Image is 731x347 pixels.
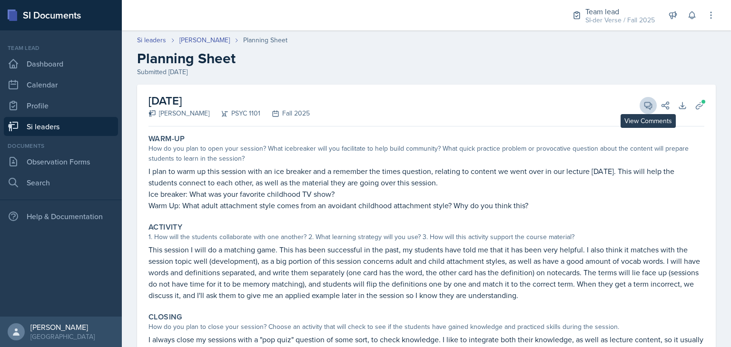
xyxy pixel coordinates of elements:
label: Closing [148,312,182,322]
div: [PERSON_NAME] [30,322,95,332]
div: 1. How will the students collaborate with one another? 2. What learning strategy will you use? 3.... [148,232,704,242]
div: Fall 2025 [260,108,310,118]
div: Documents [4,142,118,150]
div: Team lead [4,44,118,52]
a: Si leaders [4,117,118,136]
p: Warm Up: What adult attachment style comes from an avoidant childhood attachment style? Why do yo... [148,200,704,211]
div: PSYC 1101 [209,108,260,118]
div: SI-der Verse / Fall 2025 [585,15,655,25]
div: Help & Documentation [4,207,118,226]
p: I plan to warm up this session with an ice breaker and a remember the times question, relating to... [148,165,704,188]
a: [PERSON_NAME] [179,35,230,45]
div: Submitted [DATE] [137,67,716,77]
a: Search [4,173,118,192]
h2: Planning Sheet [137,50,716,67]
div: [PERSON_NAME] [148,108,209,118]
p: Ice breaker: What was your favorite childhood TV show? [148,188,704,200]
label: Warm-Up [148,134,185,144]
button: View Comments [640,97,657,114]
div: How do you plan to close your session? Choose an activity that will check to see if the students ... [148,322,704,332]
a: Dashboard [4,54,118,73]
label: Activity [148,222,182,232]
a: Si leaders [137,35,166,45]
p: This session I will do a matching game. This has been successful in the past, my students have to... [148,244,704,301]
a: Profile [4,96,118,115]
div: Team lead [585,6,655,17]
a: Observation Forms [4,152,118,171]
div: How do you plan to open your session? What icebreaker will you facilitate to help build community... [148,144,704,164]
div: Planning Sheet [243,35,287,45]
h2: [DATE] [148,92,310,109]
a: Calendar [4,75,118,94]
div: [GEOGRAPHIC_DATA] [30,332,95,341]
